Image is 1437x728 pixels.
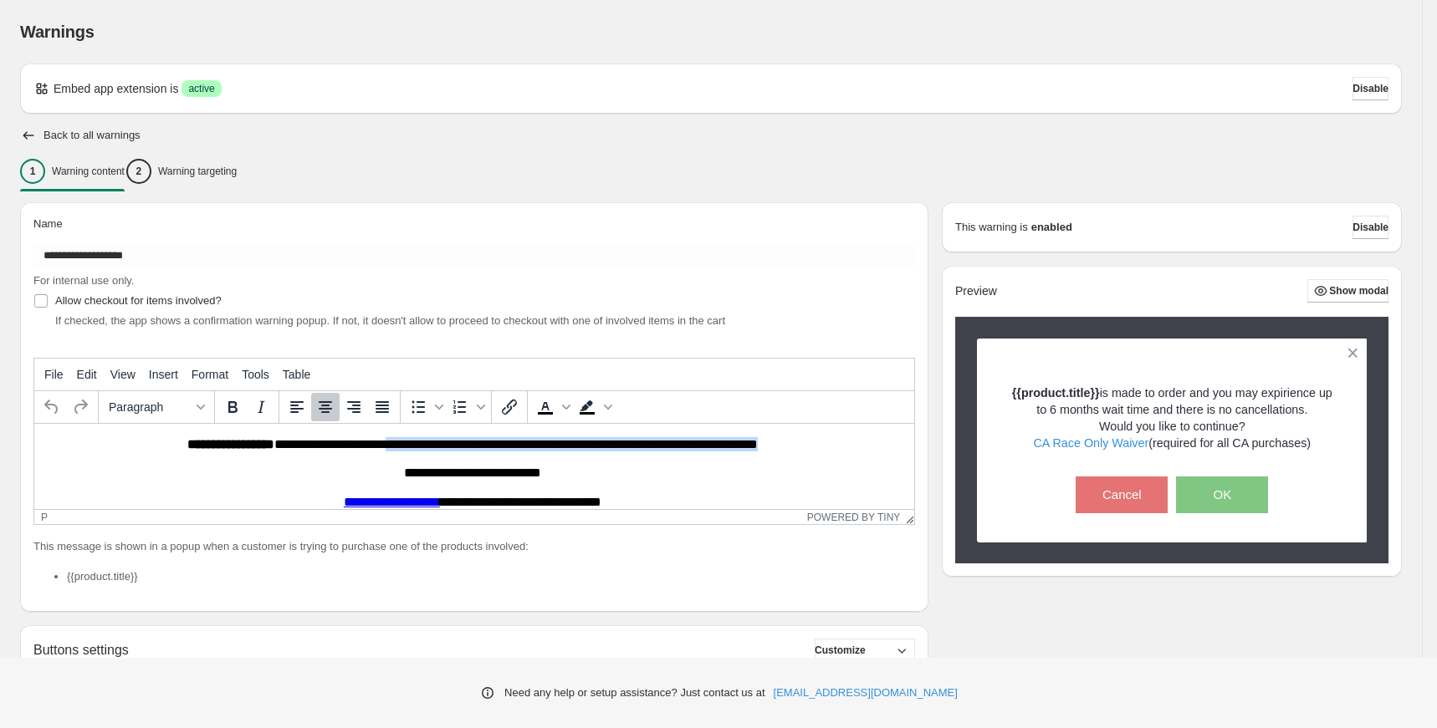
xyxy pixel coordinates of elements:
[368,393,396,421] button: Justify
[495,393,524,421] button: Insert/edit link
[33,642,129,658] h2: Buttons settings
[1031,219,1072,236] strong: enabled
[20,159,45,184] div: 1
[126,159,151,184] div: 2
[149,368,178,381] span: Insert
[1353,77,1388,100] button: Disable
[1012,386,1100,400] strong: {{product.title}}
[66,393,95,421] button: Redo
[1353,221,1388,234] span: Disable
[38,393,66,421] button: Undo
[283,393,311,421] button: Align left
[1353,82,1388,95] span: Disable
[573,393,615,421] div: Background color
[44,368,64,381] span: File
[311,393,340,421] button: Align center
[807,512,901,523] a: Powered by Tiny
[33,538,915,555] p: This message is shown in a popup when a customer is trying to purchase one of the products involved:
[7,13,873,86] body: Rich Text Area. Press ALT-0 for help.
[54,80,178,97] p: Embed app extension is
[1006,435,1338,451] p: (required for all CA purchases)
[531,393,573,421] div: Text color
[1034,436,1149,450] a: CA Race Only Waiver
[33,274,134,287] span: For internal use only.
[67,568,915,585] li: {{product.title}}
[109,400,191,414] span: Paragraph
[126,154,237,189] button: 2Warning targeting
[43,129,141,142] h2: Back to all warnings
[340,393,368,421] button: Align right
[815,644,866,657] span: Customize
[955,284,997,298] h2: Preview
[188,82,214,95] span: active
[955,219,1028,236] p: This warning is
[20,23,95,41] span: Warnings
[1353,216,1388,239] button: Disable
[774,685,958,701] a: [EMAIL_ADDRESS][DOMAIN_NAME]
[815,639,915,662] button: Customize
[102,393,211,421] button: Formats
[1329,284,1388,298] span: Show modal
[218,393,247,421] button: Bold
[55,294,222,307] span: Allow checkout for items involved?
[283,368,310,381] span: Table
[1176,476,1268,513] button: OK
[55,314,725,327] span: If checked, the app shows a confirmation warning popup. If not, it doesn't allow to proceed to ch...
[1076,476,1168,513] button: Cancel
[52,165,125,178] p: Warning content
[158,165,237,178] p: Warning targeting
[33,217,63,230] span: Name
[77,368,97,381] span: Edit
[41,512,48,523] div: p
[446,393,488,421] div: Numbered list
[110,368,136,381] span: View
[192,368,228,381] span: Format
[1006,384,1338,418] p: is made to order and you may expirience up to 6 months wait time and there is no cancellations.
[900,510,914,524] div: Resize
[242,368,269,381] span: Tools
[34,424,914,509] iframe: Rich Text Area
[404,393,446,421] div: Bullet list
[1006,418,1338,435] p: Would you like to continue?
[20,154,125,189] button: 1Warning content
[1307,279,1388,303] button: Show modal
[247,393,275,421] button: Italic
